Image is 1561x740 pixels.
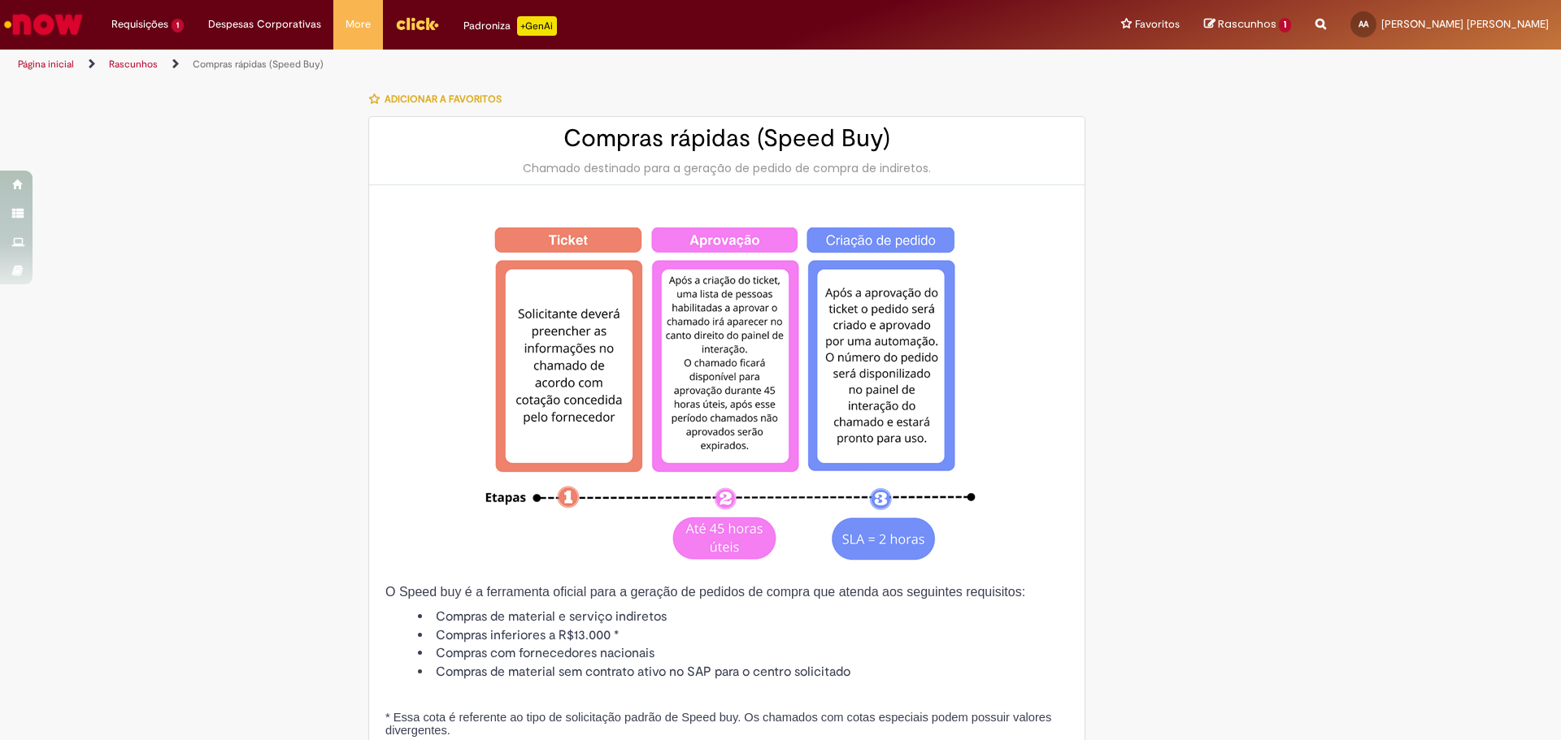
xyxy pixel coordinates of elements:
span: Despesas Corporativas [208,16,321,32]
img: ServiceNow [2,8,85,41]
span: O Speed buy é a ferramenta oficial para a geração de pedidos de compra que atenda aos seguintes r... [385,585,1025,599]
span: Rascunhos [1218,16,1276,32]
a: Rascunhos [109,58,158,71]
span: More [346,16,371,32]
span: 1 [172,19,184,32]
a: Compras rápidas (Speed Buy) [193,58,324,71]
a: Rascunhos [1204,17,1291,32]
a: Página inicial [18,58,74,71]
span: Requisições [111,16,168,32]
div: Padroniza [463,16,557,36]
button: Adicionar a Favoritos [368,82,511,116]
li: Compras de material e serviço indiretos [418,608,1068,626]
p: +GenAi [517,16,557,36]
li: Compras de material sem contrato ativo no SAP para o centro solicitado [418,663,1068,682]
img: click_logo_yellow_360x200.png [395,11,439,36]
span: Adicionar a Favoritos [385,93,502,106]
span: * Essa cota é referente ao tipo de solicitação padrão de Speed buy. Os chamados com cotas especia... [385,711,1051,737]
ul: Trilhas de página [12,50,1028,80]
span: 1 [1279,18,1291,32]
li: Compras com fornecedores nacionais [418,644,1068,663]
span: [PERSON_NAME] [PERSON_NAME] [1381,17,1549,31]
span: Favoritos [1135,16,1180,32]
h2: Compras rápidas (Speed Buy) [385,125,1068,152]
span: AA [1359,19,1368,29]
div: Chamado destinado para a geração de pedido de compra de indiretos. [385,160,1068,176]
li: Compras inferiores a R$13.000 * [418,626,1068,645]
